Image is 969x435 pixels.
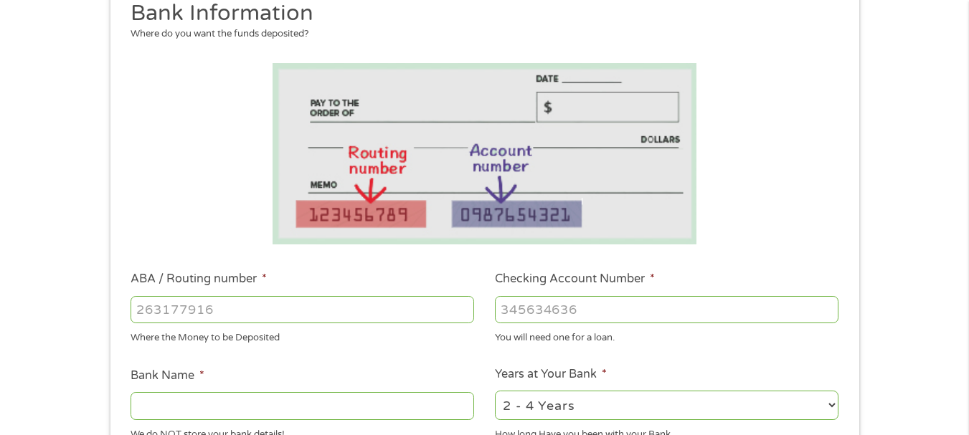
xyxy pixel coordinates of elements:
img: Routing number location [273,63,697,244]
label: Bank Name [131,368,204,383]
label: Checking Account Number [495,272,655,287]
label: ABA / Routing number [131,272,267,287]
div: Where the Money to be Deposited [131,326,474,345]
div: You will need one for a loan. [495,326,838,345]
div: Where do you want the funds deposited? [131,27,828,42]
label: Years at Your Bank [495,367,607,382]
input: 345634636 [495,296,838,323]
input: 263177916 [131,296,474,323]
